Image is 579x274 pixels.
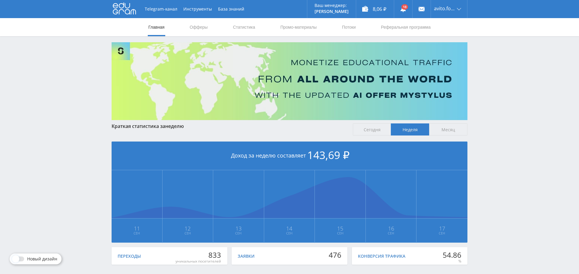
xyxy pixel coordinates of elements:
span: Сегодня [353,123,391,135]
div: % [443,259,461,264]
span: 14 [264,226,315,231]
div: 833 [176,251,221,259]
a: Реферальная программа [380,18,431,36]
span: Сен [214,231,264,236]
a: Главная [148,18,165,36]
span: 16 [366,226,416,231]
a: Промо-материалы [280,18,317,36]
div: Конверсия трафика [358,254,405,259]
div: уникальных посетителей [176,259,221,264]
span: Месяц [429,123,467,135]
a: Потоки [341,18,356,36]
span: Сен [112,231,162,236]
span: Сен [417,231,467,236]
a: Статистика [232,18,256,36]
div: 476 [329,251,341,259]
a: Офферы [189,18,208,36]
div: Заявки [238,254,255,259]
div: Доход за неделю составляет [112,142,467,170]
span: 143,69 ₽ [307,148,350,162]
p: Ваш менеджер: [315,3,349,8]
span: Сен [163,231,213,236]
span: Сен [366,231,416,236]
p: [PERSON_NAME] [315,9,349,14]
div: 54.86 [443,251,461,259]
span: 11 [112,226,162,231]
div: Краткая статистика за [112,123,347,129]
span: 17 [417,226,467,231]
span: avito.formulatraffica26 [434,6,455,11]
span: Неделя [391,123,429,135]
span: 12 [163,226,213,231]
img: Banner [112,42,467,120]
span: Сен [264,231,315,236]
span: неделю [165,123,184,129]
span: Новый дизайн [27,256,57,261]
span: 15 [315,226,365,231]
span: 13 [214,226,264,231]
div: Переходы [118,254,141,259]
span: Сен [315,231,365,236]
